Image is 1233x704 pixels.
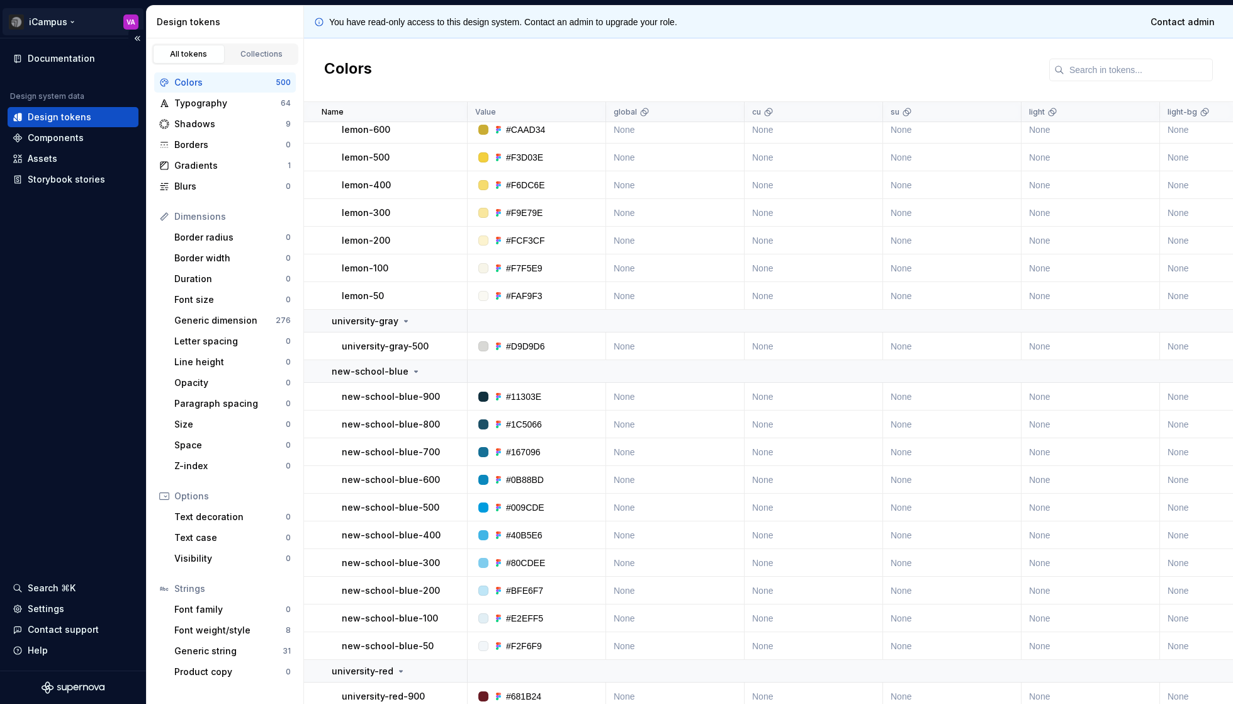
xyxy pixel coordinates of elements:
div: #009CDE [506,501,544,514]
td: None [883,438,1022,466]
td: None [745,411,883,438]
td: None [745,577,883,605]
div: Size [174,418,286,431]
td: None [606,332,745,360]
p: new-school-blue-700 [342,446,440,458]
div: Borders [174,139,286,151]
div: #CAAD34 [506,123,545,136]
a: Duration0 [169,269,296,289]
button: Search ⌘K [8,578,138,598]
div: Font family [174,603,286,616]
p: new-school-blue-500 [342,501,439,514]
td: None [745,254,883,282]
div: 0 [286,378,291,388]
td: None [883,254,1022,282]
p: lemon-200 [342,234,390,247]
td: None [883,411,1022,438]
a: Z-index0 [169,456,296,476]
div: #681B24 [506,690,541,703]
td: None [606,521,745,549]
a: Line height0 [169,352,296,372]
td: None [1022,494,1160,521]
div: 0 [286,554,291,564]
td: None [745,466,883,494]
td: None [883,632,1022,660]
div: Border width [174,252,286,264]
td: None [745,171,883,199]
td: None [883,605,1022,632]
a: Gradients1 [154,156,296,176]
td: None [745,116,883,144]
div: 0 [286,274,291,284]
div: #F6DC6E [506,179,544,191]
td: None [745,605,883,632]
div: Duration [174,273,286,285]
a: Border width0 [169,248,296,268]
div: 0 [286,533,291,543]
a: Assets [8,149,138,169]
div: 0 [286,440,291,450]
td: None [606,549,745,577]
p: lemon-600 [342,123,390,136]
p: new-school-blue-600 [342,474,440,486]
td: None [883,332,1022,360]
td: None [1022,144,1160,171]
td: None [745,332,883,360]
td: None [883,282,1022,310]
p: lemon-100 [342,262,388,275]
div: Generic string [174,645,283,657]
td: None [745,632,883,660]
button: Help [8,640,138,661]
td: None [883,171,1022,199]
p: university-gray [332,315,398,327]
div: 0 [286,140,291,150]
div: Text case [174,531,286,544]
div: Assets [28,152,57,165]
div: #F2F6F9 [506,640,542,652]
td: None [1022,171,1160,199]
div: 500 [276,77,291,88]
div: Strings [174,582,291,595]
p: lemon-50 [342,290,384,302]
td: None [606,199,745,227]
td: None [606,383,745,411]
a: Size0 [169,414,296,434]
div: Typography [174,97,281,110]
td: None [1022,632,1160,660]
div: 1 [288,161,291,171]
a: Generic dimension276 [169,310,296,331]
td: None [1022,521,1160,549]
div: Components [28,132,84,144]
div: 0 [286,295,291,305]
td: None [606,411,745,438]
div: Design tokens [157,16,298,28]
td: None [745,383,883,411]
svg: Supernova Logo [42,681,104,694]
a: Contact admin [1142,11,1223,33]
p: lemon-500 [342,151,390,164]
p: light [1029,107,1045,117]
span: Contact admin [1151,16,1215,28]
a: Font family0 [169,599,296,620]
a: Colors500 [154,72,296,93]
td: None [745,282,883,310]
td: None [606,605,745,632]
td: None [883,227,1022,254]
div: Dimensions [174,210,291,223]
td: None [745,227,883,254]
td: None [1022,605,1160,632]
div: #FAF9F3 [506,290,543,302]
td: None [606,144,745,171]
div: VA [127,17,135,27]
div: Settings [28,603,64,615]
p: new-school-blue-400 [342,529,441,542]
td: None [883,199,1022,227]
p: new-school-blue-100 [342,612,438,625]
div: Search ⌘K [28,582,76,594]
p: global [614,107,637,117]
div: 0 [286,181,291,191]
a: Font weight/style8 [169,620,296,640]
p: new-school-blue-200 [342,584,440,597]
p: new-school-blue-800 [342,418,440,431]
